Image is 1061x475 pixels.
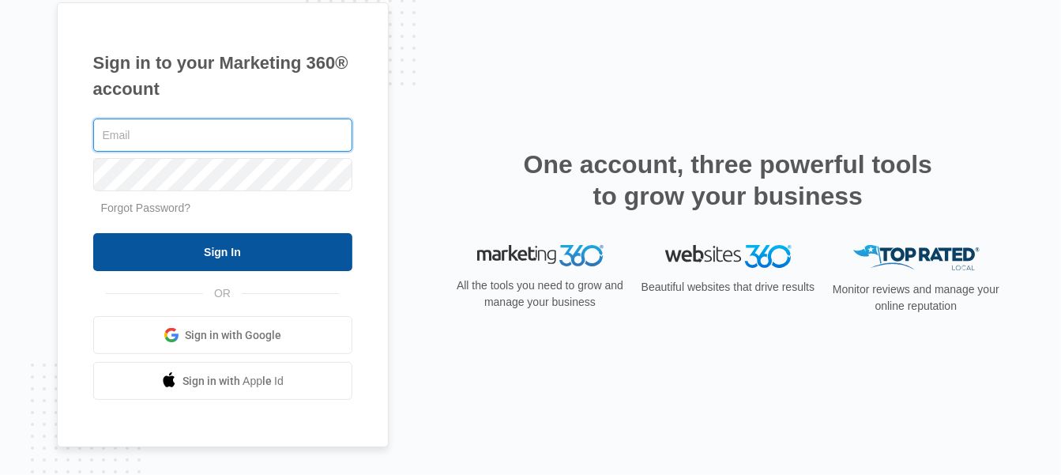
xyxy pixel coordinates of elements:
[519,149,938,212] h2: One account, three powerful tools to grow your business
[853,245,980,271] img: Top Rated Local
[93,119,352,152] input: Email
[185,327,281,344] span: Sign in with Google
[93,50,352,102] h1: Sign in to your Marketing 360® account
[665,245,792,268] img: Websites 360
[93,362,352,400] a: Sign in with Apple Id
[101,202,191,214] a: Forgot Password?
[477,245,604,267] img: Marketing 360
[640,280,817,296] p: Beautiful websites that drive results
[93,233,352,271] input: Sign In
[203,285,242,302] span: OR
[828,282,1005,315] p: Monitor reviews and manage your online reputation
[93,316,352,354] a: Sign in with Google
[182,373,284,390] span: Sign in with Apple Id
[452,278,629,311] p: All the tools you need to grow and manage your business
